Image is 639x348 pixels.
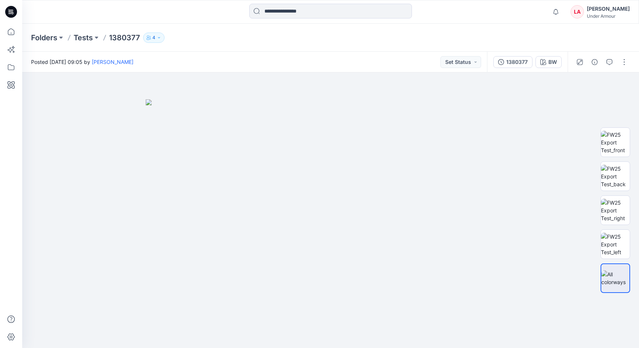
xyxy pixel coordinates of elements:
img: FW25 Export Test_back [601,165,630,188]
div: [PERSON_NAME] [587,4,630,13]
div: BW [548,58,557,66]
button: 4 [143,33,165,43]
p: 1380377 [109,33,140,43]
img: FW25 Export Test_right [601,199,630,222]
a: Folders [31,33,57,43]
div: LA [571,5,584,18]
p: 4 [152,34,155,42]
img: All colorways [601,270,629,286]
div: 1380377 [506,58,528,66]
img: eyJhbGciOiJIUzI1NiIsImtpZCI6IjAiLCJzbHQiOiJzZXMiLCJ0eXAiOiJKV1QifQ.eyJkYXRhIjp7InR5cGUiOiJzdG9yYW... [146,99,515,348]
div: Under Armour [587,13,630,19]
button: Details [589,56,601,68]
span: Posted [DATE] 09:05 by [31,58,133,66]
img: FW25 Export Test_front [601,131,630,154]
img: FW25 Export Test_left [601,233,630,256]
a: Tests [74,33,93,43]
button: BW [535,56,562,68]
a: [PERSON_NAME] [92,59,133,65]
button: 1380377 [493,56,532,68]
